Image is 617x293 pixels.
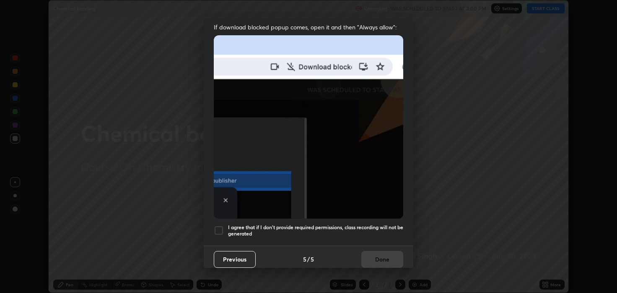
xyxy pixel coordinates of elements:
[303,255,306,264] h4: 5
[311,255,314,264] h4: 5
[214,35,403,219] img: downloads-permission-blocked.gif
[228,224,403,237] h5: I agree that if I don't provide required permissions, class recording will not be generated
[307,255,310,264] h4: /
[214,23,403,31] span: If download blocked popup comes, open it and then "Always allow":
[214,251,256,268] button: Previous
